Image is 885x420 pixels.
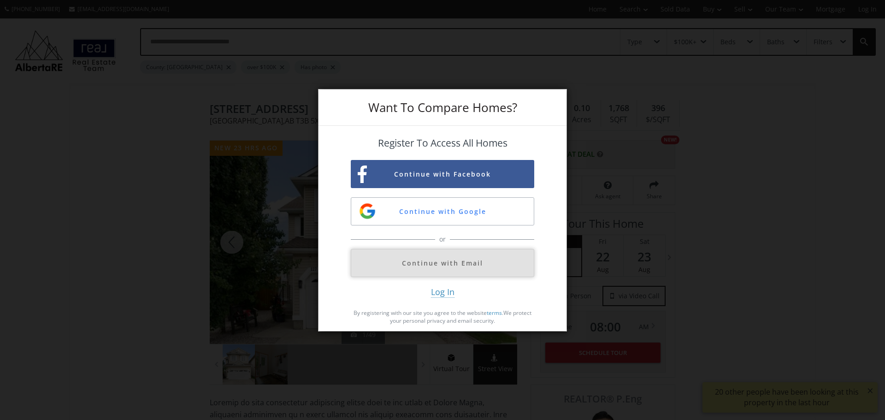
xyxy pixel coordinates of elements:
[431,286,454,298] span: Log In
[437,235,448,244] span: or
[487,309,502,317] a: terms
[351,101,534,113] h3: Want To Compare Homes?
[358,202,377,220] img: google-sign-up
[358,166,367,183] img: facebook-sign-up
[351,138,534,148] h4: Register To Access All Homes
[351,160,534,188] button: Continue with Facebook
[351,249,534,277] button: Continue with Email
[351,197,534,225] button: Continue with Google
[351,309,534,325] p: By registering with our site you agree to the website . We protect your personal privacy and emai...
